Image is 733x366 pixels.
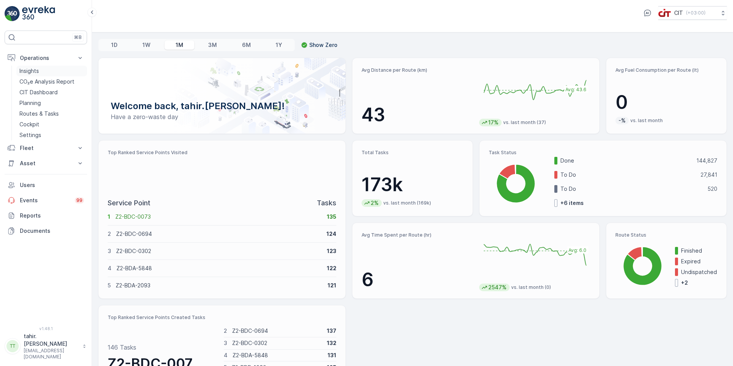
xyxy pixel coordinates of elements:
p: [EMAIL_ADDRESS][DOMAIN_NAME] [24,348,79,360]
p: Users [20,181,84,189]
p: vs. last month (37) [503,119,546,126]
p: 3 [108,247,111,255]
button: Asset [5,156,87,171]
a: CO₂e Analysis Report [16,76,87,87]
p: Cockpit [19,121,39,128]
p: Z2-BDC-0694 [232,327,322,335]
a: Insights [16,66,87,76]
p: 124 [326,230,336,238]
p: 5 [108,282,111,289]
p: 2 [108,230,111,238]
p: 2547% [488,284,507,291]
p: 1Y [276,41,282,49]
p: CIT Dashboard [19,89,58,96]
p: Welcome back, tahir.[PERSON_NAME]! [111,100,333,112]
div: TT [6,340,19,352]
p: 1 [108,213,110,221]
p: 1D [111,41,118,49]
p: + 6 items [560,199,584,207]
p: Route Status [615,232,717,238]
p: 173k [362,173,463,196]
p: 520 [707,185,717,193]
p: 99 [76,197,82,203]
p: Service Point [108,198,150,208]
p: 135 [327,213,336,221]
p: Planning [19,99,41,107]
p: Have a zero-waste day [111,112,333,121]
img: cit-logo_pOk6rL0.png [658,9,671,17]
p: Task Status [489,150,717,156]
p: Z2-BDC-0302 [232,339,322,347]
p: 2% [370,199,379,207]
p: 2 [224,327,227,335]
button: Operations [5,50,87,66]
p: Avg Time Spent per Route (hr) [362,232,473,238]
img: logo_light-DOdMpM7g.png [22,6,55,21]
p: Z2-BDC-0302 [116,247,322,255]
p: Top Ranked Service Points Visited [108,150,336,156]
p: 6M [242,41,251,49]
p: 43 [362,103,473,126]
p: Documents [20,227,84,235]
button: CIT(+03:00) [658,6,727,20]
p: vs. last month (0) [511,284,551,290]
p: 4 [224,351,228,359]
a: Planning [16,98,87,108]
p: To Do [560,185,702,193]
a: Users [5,177,87,193]
p: Z2-BDC-0694 [116,230,321,238]
a: Documents [5,223,87,239]
p: Finished [681,247,717,255]
p: 123 [327,247,336,255]
p: Routes & Tasks [19,110,59,118]
p: ⌘B [74,34,82,40]
p: Z2-BDC-0073 [115,213,322,221]
p: To Do [560,171,696,179]
p: 121 [328,282,336,289]
p: 144,827 [696,157,717,164]
p: ( +03:00 ) [686,10,706,16]
p: 3 [224,339,227,347]
span: v 1.48.1 [5,326,87,331]
p: Insights [19,67,39,75]
p: Z2-BDA-5848 [232,351,323,359]
a: Cockpit [16,119,87,130]
p: Avg Distance per Route (km) [362,67,473,73]
p: Settings [19,131,41,139]
p: Avg Fuel Consumption per Route (lt) [615,67,717,73]
p: 146 Tasks [108,343,136,352]
p: 4 [108,264,111,272]
a: Routes & Tasks [16,108,87,119]
p: Z2-BDA-2093 [116,282,323,289]
p: Tasks [317,198,336,208]
a: Settings [16,130,87,140]
p: 131 [328,351,336,359]
a: CIT Dashboard [16,87,87,98]
button: TTtahir.[PERSON_NAME][EMAIL_ADDRESS][DOMAIN_NAME] [5,332,87,360]
p: 17% [488,119,499,126]
p: 122 [327,264,336,272]
p: vs. last month (169k) [383,200,431,206]
p: Asset [20,160,72,167]
p: Fleet [20,144,72,152]
p: Top Ranked Service Points Created Tasks [108,314,336,321]
p: Events [20,197,70,204]
p: Total Tasks [362,150,463,156]
p: 137 [327,327,336,335]
p: Undispatched [681,268,717,276]
p: -% [618,117,626,124]
img: logo [5,6,20,21]
a: Reports [5,208,87,223]
p: Show Zero [309,41,337,49]
p: Done [560,157,691,164]
p: 132 [327,339,336,347]
p: Z2-BDA-5848 [116,264,322,272]
p: 1W [142,41,150,49]
p: Operations [20,54,72,62]
p: CO₂e Analysis Report [19,78,74,85]
button: Fleet [5,140,87,156]
p: Reports [20,212,84,219]
p: 1M [176,41,183,49]
p: 0 [615,91,717,114]
a: Events99 [5,193,87,208]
